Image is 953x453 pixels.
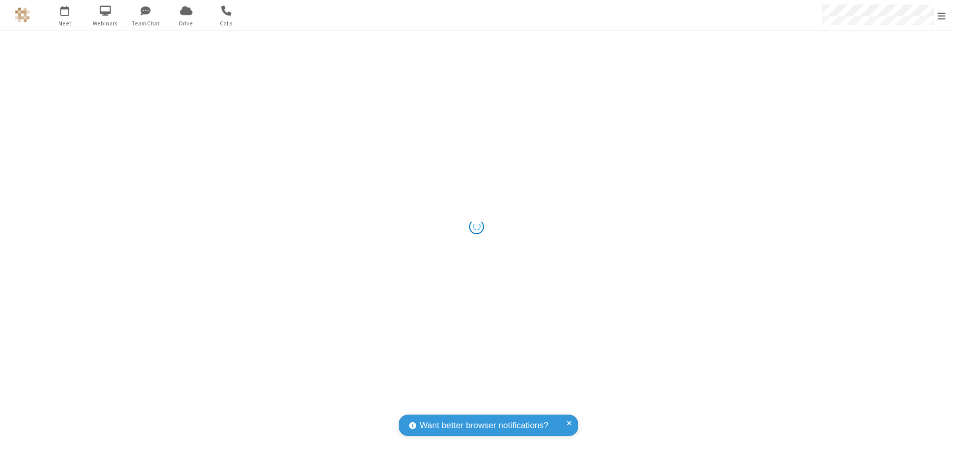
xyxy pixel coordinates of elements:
[87,19,124,28] span: Webinars
[420,419,548,432] span: Want better browser notifications?
[15,7,30,22] img: QA Selenium DO NOT DELETE OR CHANGE
[167,19,205,28] span: Drive
[208,19,245,28] span: Calls
[127,19,164,28] span: Team Chat
[46,19,84,28] span: Meet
